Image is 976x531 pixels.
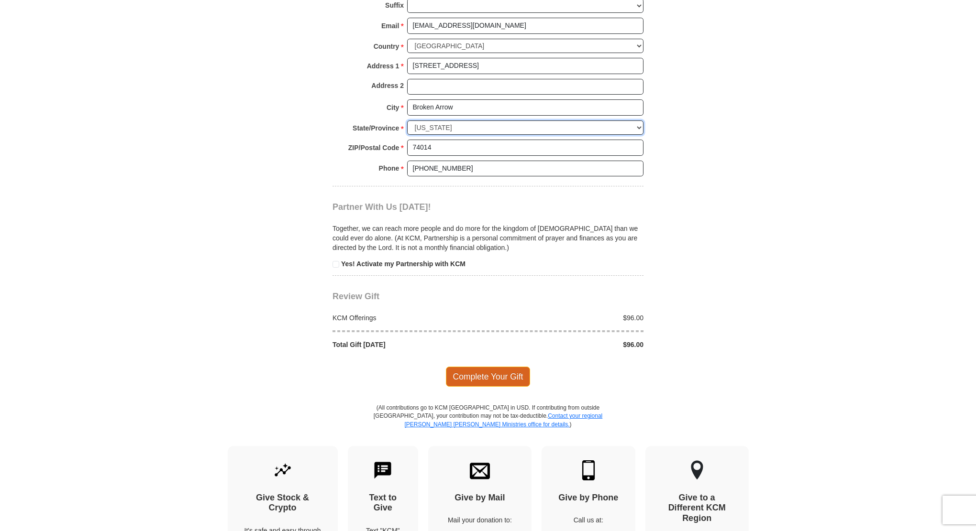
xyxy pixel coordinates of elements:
[374,40,399,53] strong: Country
[367,59,399,73] strong: Address 1
[373,460,393,480] img: text-to-give.svg
[379,162,399,175] strong: Phone
[381,19,399,33] strong: Email
[244,493,321,513] h4: Give Stock & Crypto
[470,460,490,480] img: envelope.svg
[387,101,399,114] strong: City
[341,260,466,268] strong: Yes! Activate my Partnership with KCM
[373,404,603,445] p: (All contributions go to KCM [GEOGRAPHIC_DATA] in USD. If contributing from outside [GEOGRAPHIC_D...
[348,141,399,154] strong: ZIP/Postal Code
[446,367,531,387] span: Complete Your Gift
[353,121,399,135] strong: State/Province
[445,493,515,503] h4: Give by Mail
[333,224,643,252] p: Together, we can reach more people and do more for the kingdom of [DEMOGRAPHIC_DATA] than we coul...
[558,493,619,503] h4: Give by Phone
[578,460,599,480] img: mobile.svg
[328,340,488,349] div: Total Gift [DATE]
[690,460,704,480] img: other-region
[662,493,732,524] h4: Give to a Different KCM Region
[445,515,515,525] p: Mail your donation to:
[328,313,488,323] div: KCM Offerings
[371,79,404,92] strong: Address 2
[333,292,379,301] span: Review Gift
[333,202,431,212] span: Partner With Us [DATE]!
[404,412,602,427] a: Contact your regional [PERSON_NAME] [PERSON_NAME] Ministries office for details.
[488,313,649,323] div: $96.00
[273,460,293,480] img: give-by-stock.svg
[488,340,649,349] div: $96.00
[365,493,402,513] h4: Text to Give
[558,515,619,525] p: Call us at:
